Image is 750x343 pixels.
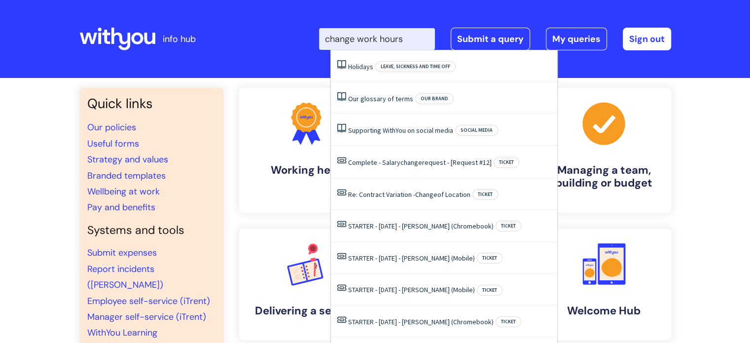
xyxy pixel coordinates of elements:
[319,28,435,50] input: Search
[537,229,671,340] a: Welcome Hub
[546,28,607,50] a: My queries
[348,285,475,294] a: STARTER - [DATE] - [PERSON_NAME] (Mobile)
[451,28,530,50] a: Submit a query
[87,170,166,182] a: Branded templates
[87,186,160,197] a: Wellbeing at work
[348,62,373,71] a: Holidays
[87,327,157,339] a: WithYou Learning
[494,157,519,168] span: Ticket
[319,28,671,50] div: | -
[415,93,454,104] span: Our brand
[348,317,494,326] a: STARTER - [DATE] - [PERSON_NAME] (Chromebook)
[375,61,456,72] span: Leave, sickness and time off
[163,31,196,47] p: info hub
[496,316,521,327] span: Ticket
[348,94,413,103] a: Our glossary of terms
[87,311,206,323] a: Manager self-service (iTrent)
[348,158,492,167] a: Complete - Salarychangerequest - [Request #12]
[348,254,475,263] a: STARTER - [DATE] - [PERSON_NAME] (Mobile)
[545,164,663,190] h4: Managing a team, building or budget
[348,190,470,199] a: Re: Contract Variation -Changeof Location
[87,224,215,237] h4: Systems and tools
[537,88,671,213] a: Managing a team, building or budget
[87,153,168,165] a: Strategy and values
[477,285,502,296] span: Ticket
[400,158,422,167] span: change
[348,126,453,135] a: Supporting WithYou on social media
[415,190,437,199] span: Change
[247,164,365,177] h4: Working here
[472,189,498,200] span: Ticket
[87,201,155,213] a: Pay and benefits
[348,222,494,230] a: STARTER - [DATE] - [PERSON_NAME] (Chromebook)
[545,305,663,317] h4: Welcome Hub
[496,221,521,231] span: Ticket
[239,88,373,213] a: Working here
[239,229,373,340] a: Delivering a service
[247,305,365,317] h4: Delivering a service
[87,295,210,307] a: Employee self-service (iTrent)
[87,138,139,150] a: Useful forms
[477,253,502,264] span: Ticket
[87,121,136,133] a: Our policies
[455,125,498,136] span: Social media
[87,247,157,259] a: Submit expenses
[623,28,671,50] a: Sign out
[87,96,215,112] h3: Quick links
[87,263,163,291] a: Report incidents ([PERSON_NAME])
